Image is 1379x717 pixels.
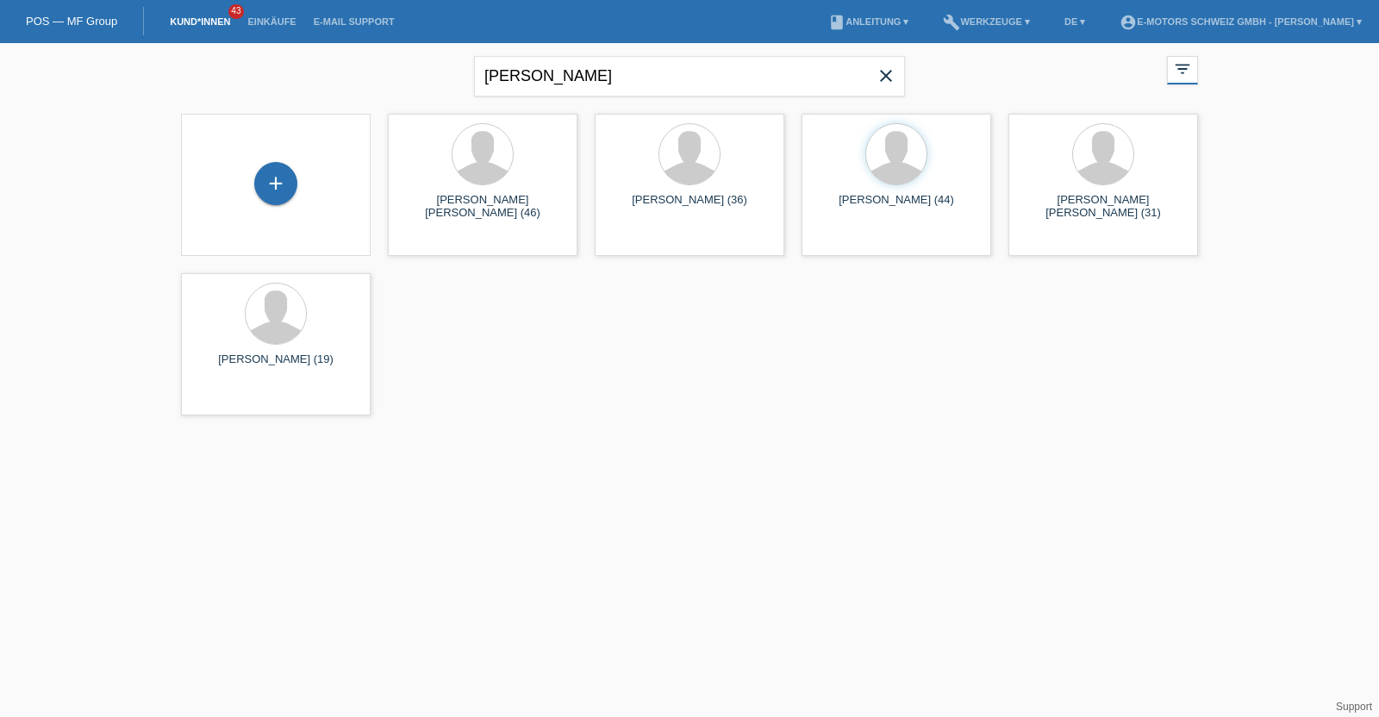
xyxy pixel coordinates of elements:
a: Einkäufe [239,16,304,27]
div: [PERSON_NAME] (44) [815,193,977,221]
a: buildWerkzeuge ▾ [934,16,1039,27]
a: account_circleE-Motors Schweiz GmbH - [PERSON_NAME] ▾ [1111,16,1370,27]
a: DE ▾ [1056,16,1094,27]
span: 43 [228,4,244,19]
i: build [943,14,960,31]
div: [PERSON_NAME] (36) [608,193,771,221]
a: E-Mail Support [305,16,403,27]
i: filter_list [1173,59,1192,78]
i: account_circle [1120,14,1137,31]
a: bookAnleitung ▾ [820,16,917,27]
input: Suche... [474,56,905,97]
a: Support [1336,701,1372,713]
a: POS — MF Group [26,15,117,28]
div: [PERSON_NAME] [PERSON_NAME] (31) [1022,193,1184,221]
i: book [828,14,845,31]
div: [PERSON_NAME] [PERSON_NAME] (46) [402,193,564,221]
i: close [876,65,896,86]
div: Kund*in hinzufügen [255,169,296,198]
div: [PERSON_NAME] (19) [195,352,357,380]
a: Kund*innen [161,16,239,27]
